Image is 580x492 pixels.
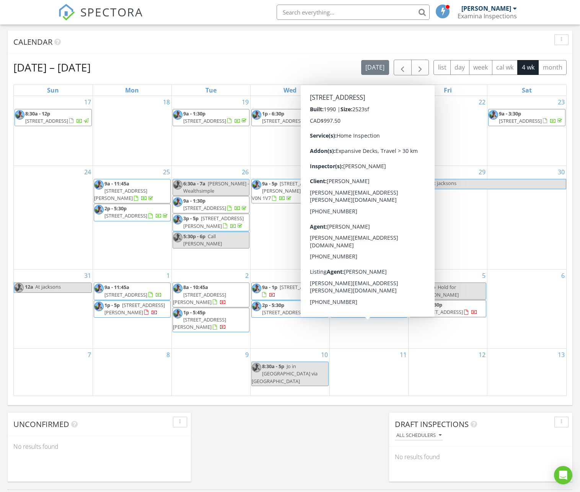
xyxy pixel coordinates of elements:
[83,96,93,108] a: Go to August 17, 2025
[183,215,199,222] span: 3p - 5p
[173,284,182,293] img: 20230727_143203b.jpg
[409,300,486,317] a: 2p - 5:30p [STREET_ADDRESS]
[83,166,93,178] a: Go to August 24, 2025
[13,37,52,47] span: Calendar
[481,270,487,282] a: Go to September 5, 2025
[329,96,408,166] td: Go to August 21, 2025
[489,110,498,120] img: 20230727_143203b.jpg
[93,270,171,349] td: Go to September 1, 2025
[161,96,171,108] a: Go to August 18, 2025
[244,270,250,282] a: Go to September 2, 2025
[341,135,363,142] span: 3:30p - 4p
[94,187,147,201] span: [STREET_ADDRESS][PERSON_NAME]
[252,180,261,190] img: 20230727_143203b.jpg
[411,60,429,75] button: Next
[402,270,408,282] a: Go to September 4, 2025
[240,96,250,108] a: Go to August 19, 2025
[172,166,251,270] td: Go to August 26, 2025
[331,283,407,300] a: 9a - 12:30p [STREET_ADDRESS]
[329,270,408,349] td: Go to September 4, 2025
[359,180,402,187] span: [STREET_ADDRESS]
[323,270,329,282] a: Go to September 3, 2025
[251,179,328,204] a: 9a - 5p [STREET_ADDRESS][PERSON_NAME] , Gibsons V0N 1V7
[172,270,251,349] td: Go to September 2, 2025
[341,284,366,291] span: 9a - 12:30p
[165,270,171,282] a: Go to September 1, 2025
[183,215,244,229] a: 3p - 5p [STREET_ADDRESS][PERSON_NAME]
[319,96,329,108] a: Go to August 20, 2025
[420,301,442,308] span: 2p - 5:30p
[420,284,435,291] span: 9a - 1p
[341,215,399,229] a: 2:30p - 5:15p [STREET_ADDRESS]
[331,284,341,293] img: 20230727_143203b.jpg
[173,309,182,318] img: 20230727_143203b.jpg
[398,166,408,178] a: Go to August 28, 2025
[172,96,251,166] td: Go to August 19, 2025
[560,270,566,282] a: Go to September 6, 2025
[183,180,249,194] span: [PERSON_NAME] - Wealthsimple
[341,180,357,187] span: 9a - 1p
[252,284,261,293] img: 20230727_143203b.jpg
[93,166,171,270] td: Go to August 25, 2025
[499,110,521,117] span: 9a - 3:30p
[556,166,566,178] a: Go to August 30, 2025
[183,110,248,124] a: 9a - 1:30p [STREET_ADDRESS]
[341,198,399,212] a: 2:30p - 6p [STREET_ADDRESS]
[331,214,407,231] a: 2:30p - 5:15p [STREET_ADDRESS]
[341,284,399,298] a: 9a - 12:30p [STREET_ADDRESS]
[361,60,389,75] button: [DATE]
[13,419,69,429] span: Unconfirmed
[477,349,487,361] a: Go to September 12, 2025
[183,197,248,211] a: 9a - 1:30p [STREET_ADDRESS]
[104,291,147,298] span: [STREET_ADDRESS]
[80,4,143,20] span: SPECTORA
[410,301,419,311] img: 20230727_143203b.jpg
[25,117,68,124] span: [STREET_ADDRESS]
[556,96,566,108] a: Go to August 23, 2025
[104,212,147,219] span: [STREET_ADDRESS]
[104,205,169,219] a: 2p - 5:30p [STREET_ADDRESS]
[331,180,341,190] img: 20230727_143203b.jpg
[331,215,341,225] img: 20230727_143203b.jpg
[83,270,93,282] a: Go to August 31, 2025
[262,302,284,309] span: 2p - 5:30p
[398,96,408,108] a: Go to August 21, 2025
[341,215,370,222] span: 2:30p - 5:15p
[173,309,226,330] a: 1p - 5:45p [STREET_ADDRESS][PERSON_NAME]
[341,180,402,194] a: 9a - 1p [STREET_ADDRESS]
[319,349,329,361] a: Go to September 10, 2025
[86,349,93,361] a: Go to September 7, 2025
[420,179,429,189] span: 12a
[487,166,566,270] td: Go to August 30, 2025
[341,291,384,298] span: [STREET_ADDRESS]
[341,198,363,205] span: 2:30p - 6p
[94,204,171,221] a: 2p - 5:30p [STREET_ADDRESS]
[408,349,487,396] td: Go to September 12, 2025
[262,284,277,291] span: 9a - 1p
[14,96,93,166] td: Go to August 17, 2025
[398,349,408,361] a: Go to September 11, 2025
[104,205,127,212] span: 2p - 5:30p
[408,96,487,166] td: Go to August 22, 2025
[173,316,226,330] span: [STREET_ADDRESS][PERSON_NAME]
[252,363,318,384] span: Jo in [GEOGRAPHIC_DATA] via [GEOGRAPHIC_DATA]
[520,85,533,96] a: Saturday
[396,433,442,438] div: All schedulers
[329,166,408,270] td: Go to August 28, 2025
[331,110,402,132] span: [STREET_ADDRESS][PERSON_NAME] , Gibsons V0N 1V7
[262,363,284,370] span: 8:30a - 5p
[331,110,402,132] a: 9a - 3p [STREET_ADDRESS][PERSON_NAME] , Gibsons V0N 1V7
[58,10,143,26] a: SPECTORA
[94,180,104,190] img: 20230727_143203b.jpg
[15,109,92,126] a: 8:30a - 12p [STREET_ADDRESS]
[433,60,451,75] button: list
[93,349,171,396] td: Go to September 8, 2025
[183,215,244,229] span: [STREET_ADDRESS][PERSON_NAME]
[161,166,171,178] a: Go to August 25, 2025
[173,109,249,126] a: 9a - 1:30p [STREET_ADDRESS]
[104,284,162,298] a: 9a - 11:45a [STREET_ADDRESS]
[442,85,453,96] a: Friday
[420,284,459,298] span: Hold for [PERSON_NAME]
[329,349,408,396] td: Go to September 11, 2025
[58,4,75,21] img: The Best Home Inspection Software - Spectora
